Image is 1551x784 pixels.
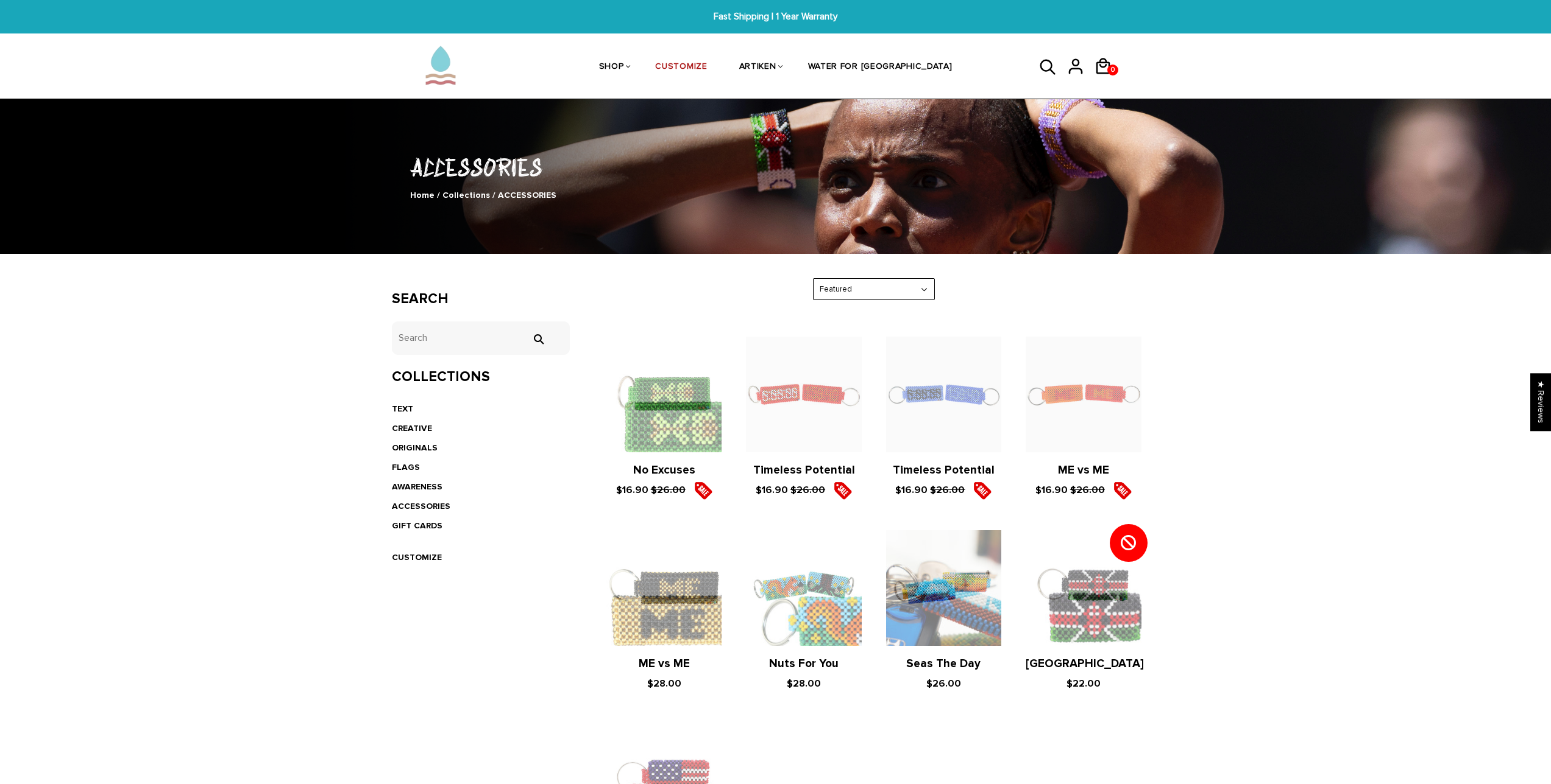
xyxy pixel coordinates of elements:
img: Beaded ArtiKen Nuts For You Keychain [746,530,861,645]
s: $26.00 [930,484,965,496]
img: sale5.png [834,481,852,500]
a: No Excuses [633,463,695,477]
span: ACCESSORIES [498,190,556,200]
a: AWARENESS [392,481,442,492]
a: SHOP [599,35,624,100]
span: $16.90 [895,484,928,496]
a: [GEOGRAPHIC_DATA] [1026,657,1144,671]
img: sale5.png [973,481,992,500]
a: ARTIKEN [739,35,776,100]
span: / [492,190,495,200]
a: 0 [1094,79,1121,81]
img: No Excuses [606,337,722,452]
span: $28.00 [787,677,821,690]
a: ORIGINALS [392,443,438,453]
span: / [437,190,440,200]
span: 0 [1108,61,1118,79]
span: $16.90 [1035,484,1068,496]
s: $26.00 [651,484,686,496]
span: Fast Shipping | 1 Year Warranty [473,10,1079,24]
s: $26.00 [790,484,825,496]
span: $22.00 [1067,677,1101,690]
img: Timeless Potential [886,337,1001,452]
span: $16.90 [756,484,788,496]
a: GIFT CARDS [392,520,442,531]
a: ACCESSORIES [392,501,450,511]
a: Seas The Day [906,657,981,671]
span: $28.00 [647,677,681,690]
img: Kenya [1026,530,1141,645]
a: ME vs ME [639,657,690,671]
a: CUSTOMIZE [655,35,707,100]
span: $26.00 [926,677,961,690]
div: Click to open Judge.me floating reviews tab [1530,373,1551,431]
img: Timeless Potential [746,337,861,452]
h1: ACCESSORIES [392,150,1160,183]
a: CUSTOMIZE [392,552,442,562]
a: Timeless Potential [753,463,855,477]
a: ME vs ME [1058,463,1109,477]
input: Search [392,321,570,355]
a: WATER FOR [GEOGRAPHIC_DATA] [808,35,953,100]
img: sale5.png [1113,481,1132,500]
img: ME vs ME [1026,337,1141,452]
img: sale5.png [694,481,712,500]
img: ME vs ME [606,530,722,645]
a: Home [410,190,435,200]
span: $16.90 [616,484,648,496]
img: Seas The Day [886,530,1001,645]
input: Search [526,334,550,345]
s: $26.00 [1070,484,1105,496]
a: FLAGS [392,462,420,472]
a: TEXT [392,404,413,414]
a: Collections [442,190,490,200]
a: Nuts For You [769,657,839,671]
h3: Search [392,290,570,308]
a: Timeless Potential [893,463,995,477]
a: CREATIVE [392,423,432,433]
h3: Collections [392,368,570,386]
